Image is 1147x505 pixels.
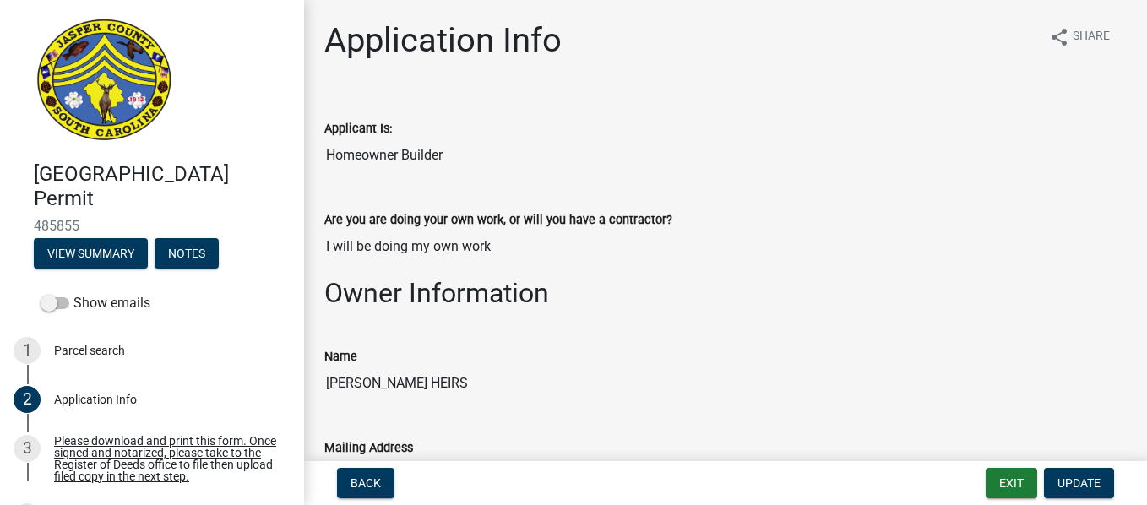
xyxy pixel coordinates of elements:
button: View Summary [34,238,148,269]
label: Show emails [41,293,150,313]
button: Update [1044,468,1114,498]
h4: [GEOGRAPHIC_DATA] Permit [34,162,291,211]
wm-modal-confirm: Notes [155,247,219,261]
button: Exit [986,468,1037,498]
button: shareShare [1036,20,1123,53]
label: Applicant Is: [324,123,392,135]
div: 3 [14,435,41,462]
label: Mailing Address [324,443,413,454]
h2: Owner Information [324,277,1127,309]
div: 1 [14,337,41,364]
div: Please download and print this form. Once signed and notarized, please take to the Register of De... [54,435,277,482]
img: Jasper County, South Carolina [34,18,175,144]
label: Are you are doing your own work, or will you have a contractor? [324,214,672,226]
button: Notes [155,238,219,269]
div: Parcel search [54,345,125,356]
span: Back [351,476,381,490]
div: Application Info [54,394,137,405]
button: Back [337,468,394,498]
label: Name [324,351,357,363]
wm-modal-confirm: Summary [34,247,148,261]
div: 2 [14,386,41,413]
span: Update [1057,476,1101,490]
h1: Application Info [324,20,562,61]
span: Share [1073,27,1110,47]
i: share [1049,27,1069,47]
span: 485855 [34,218,270,234]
